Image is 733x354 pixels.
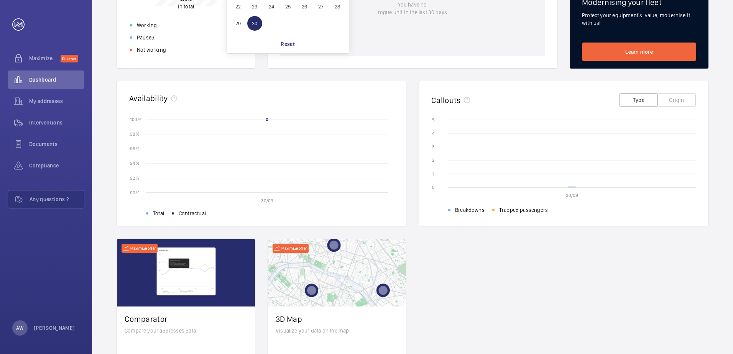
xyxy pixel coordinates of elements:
[432,157,434,163] text: 2
[30,195,84,203] span: Any questions ?
[231,16,246,31] span: 29
[130,175,139,180] text: 92 %
[620,93,658,107] button: Type
[29,140,84,148] span: Documents
[179,210,206,217] span: Contractual
[130,146,140,151] text: 96 %
[276,327,398,334] p: Visualize your data on the map
[432,131,435,136] text: 4
[29,119,84,126] span: Interventions
[130,161,140,166] text: 94 %
[582,43,696,61] a: Learn more
[281,40,295,48] p: Reset
[125,314,247,324] h2: Comparator
[276,314,398,324] h2: 3D Map
[16,324,23,332] p: AW
[153,210,164,217] span: Total
[432,117,435,123] text: 5
[29,54,61,62] span: Maximize
[261,198,273,203] text: 30/09
[378,1,447,16] p: You have no rogue unit in the last 30 days
[130,190,140,195] text: 90 %
[29,76,84,84] span: Dashboard
[432,171,434,177] text: 1
[137,46,166,54] p: Not working
[61,55,78,62] span: Discover
[130,131,140,137] text: 98 %
[247,15,263,32] button: September 30, 2025
[247,16,262,31] span: 30
[432,185,435,190] text: 0
[34,324,75,332] p: [PERSON_NAME]
[431,95,461,105] h2: Callouts
[137,21,157,29] p: Working
[499,206,548,214] span: Trapped passengers
[455,206,485,214] span: Breakdowns
[230,15,247,32] button: September 29, 2025
[137,34,154,41] p: Paused
[29,162,84,169] span: Compliance
[129,93,168,103] h2: Availability
[657,93,696,107] button: Origin
[432,144,435,149] text: 3
[582,11,696,27] p: Protect your equipment's value, modernise it with us!
[566,193,578,198] text: 30/09
[29,97,84,105] span: My addresses
[130,116,141,122] text: 100 %
[273,244,309,253] div: Maximize offer
[125,327,247,334] p: Compare your addresses data
[122,244,158,253] div: Maximize offer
